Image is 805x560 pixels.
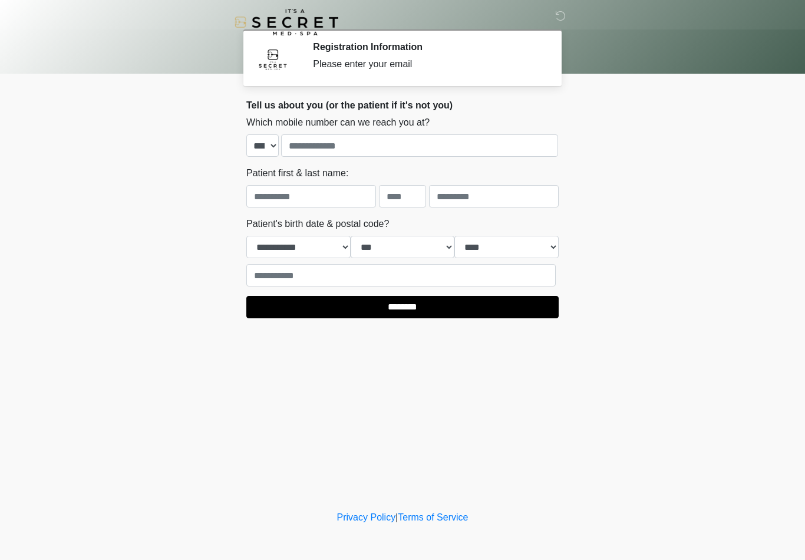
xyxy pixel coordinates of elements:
[395,512,398,522] a: |
[246,116,430,130] label: Which mobile number can we reach you at?
[337,512,396,522] a: Privacy Policy
[235,9,338,35] img: It's A Secret Med Spa Logo
[246,166,348,180] label: Patient first & last name:
[255,41,291,77] img: Agent Avatar
[313,57,541,71] div: Please enter your email
[246,217,389,231] label: Patient's birth date & postal code?
[398,512,468,522] a: Terms of Service
[246,100,559,111] h2: Tell us about you (or the patient if it's not you)
[313,41,541,52] h2: Registration Information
